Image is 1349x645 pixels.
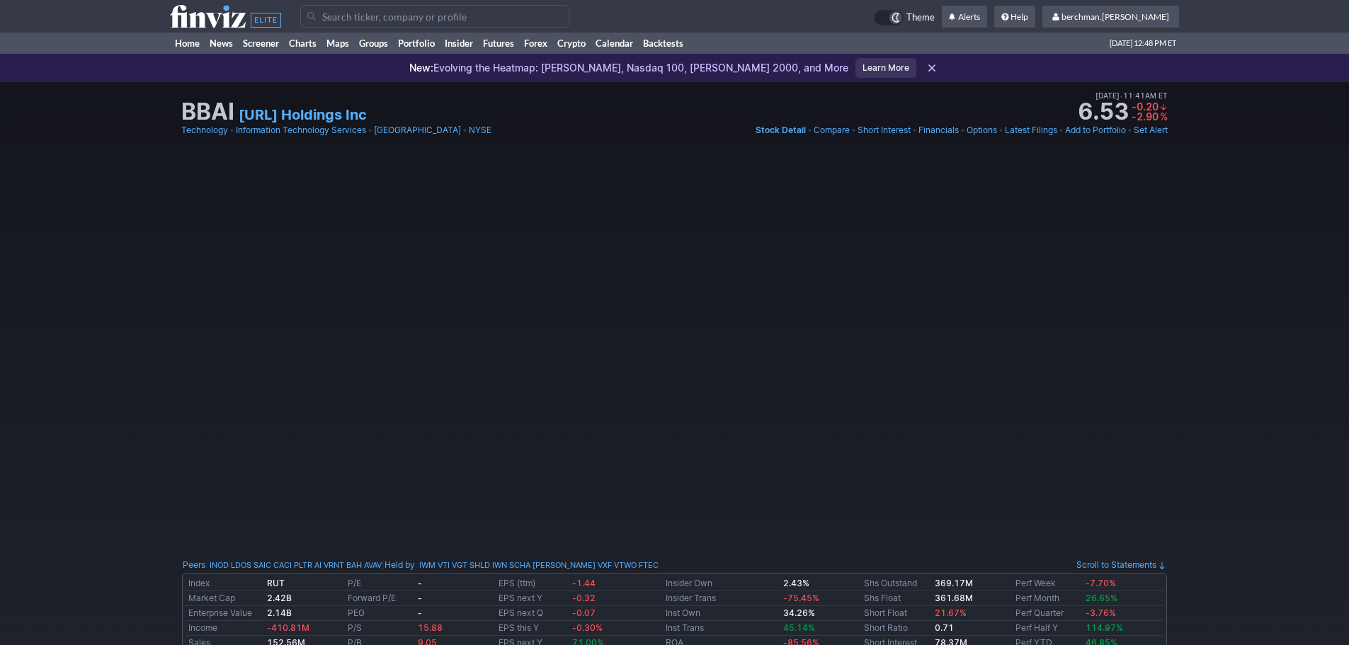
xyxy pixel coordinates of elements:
[663,621,780,636] td: Inst Trans
[663,606,780,621] td: Inst Own
[756,123,806,137] a: Stock Detail
[861,576,932,591] td: Shs Outstand
[533,558,596,572] a: [PERSON_NAME]
[186,576,264,591] td: Index
[364,558,382,572] a: AVAV
[205,33,238,54] a: News
[1086,578,1116,588] span: -7.70%
[1120,89,1123,102] span: •
[855,58,916,78] a: Learn More
[496,576,569,591] td: EPS (ttm)
[1160,110,1168,122] span: %
[393,33,440,54] a: Portfolio
[1059,123,1064,137] span: •
[1042,6,1179,28] a: berchman.[PERSON_NAME]
[1132,110,1159,122] span: -2.90
[183,559,205,570] a: Peers
[552,33,591,54] a: Crypto
[438,558,450,572] a: VTI
[1132,101,1159,113] span: -0.20
[186,606,264,621] td: Enterprise Value
[1005,125,1057,135] span: Latest Filings
[783,593,819,603] span: -75.45%
[267,593,292,603] b: 2.42B
[591,33,638,54] a: Calendar
[254,558,271,572] a: SAIC
[181,123,228,137] a: Technology
[368,123,372,137] span: •
[598,558,612,572] a: VXF
[210,558,229,572] a: INOD
[783,578,809,588] b: 2.43%
[935,578,973,588] b: 369.17M
[1134,123,1168,137] a: Set Alert
[783,622,815,633] span: 45.14%
[935,607,967,618] a: 21.67%
[452,558,467,572] a: VGT
[385,559,415,570] a: Held by
[284,33,321,54] a: Charts
[807,123,812,137] span: •
[663,591,780,606] td: Insider Trans
[1013,576,1083,591] td: Perf Week
[858,123,911,137] a: Short Interest
[236,123,366,137] a: Information Technology Services
[663,576,780,591] td: Insider Own
[638,33,688,54] a: Backtests
[496,621,569,636] td: EPS this Y
[267,622,309,633] span: -410.81M
[935,593,973,603] b: 361.68M
[1013,591,1083,606] td: Perf Month
[186,591,264,606] td: Market Cap
[294,558,312,572] a: PLTR
[354,33,393,54] a: Groups
[419,558,436,572] a: IWM
[231,558,251,572] a: LDOS
[273,558,292,572] a: CACI
[409,61,848,75] p: Evolving the Heatmap: [PERSON_NAME], Nasdaq 100, [PERSON_NAME] 2000, and More
[382,558,659,572] div: | :
[572,593,596,603] span: -0.32
[181,101,234,123] h1: BBAI
[509,558,530,572] a: SCHA
[864,607,907,618] a: Short Float
[935,622,954,633] a: 0.71
[756,125,806,135] span: Stock Detail
[345,606,416,621] td: PEG
[1076,559,1166,570] a: Scroll to Statements
[300,5,569,28] input: Search
[345,621,416,636] td: P/S
[918,123,959,137] a: Financials
[1065,123,1126,137] a: Add to Portfolio
[418,622,443,633] span: 15.88
[1005,123,1057,137] a: Latest Filings
[170,33,205,54] a: Home
[314,558,321,572] a: AI
[1078,101,1129,123] strong: 6.53
[874,10,935,25] a: Theme
[324,558,344,572] a: VRNT
[239,105,367,125] a: [URL] Holdings Inc
[462,123,467,137] span: •
[519,33,552,54] a: Forex
[492,558,507,572] a: IWN
[345,576,416,591] td: P/E
[321,33,354,54] a: Maps
[267,607,292,618] b: 2.14B
[418,578,422,588] b: -
[1013,606,1083,621] td: Perf Quarter
[469,123,491,137] a: NYSE
[1086,622,1123,633] span: 114.97%
[906,10,935,25] span: Theme
[374,123,461,137] a: [GEOGRAPHIC_DATA]
[960,123,965,137] span: •
[346,558,362,572] a: BAH
[1110,33,1176,54] span: [DATE] 12:48 PM ET
[783,607,815,618] b: 34.26%
[639,558,659,572] a: FTEC
[183,558,382,572] div: :
[861,591,932,606] td: Shs Float
[994,6,1035,28] a: Help
[229,123,234,137] span: •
